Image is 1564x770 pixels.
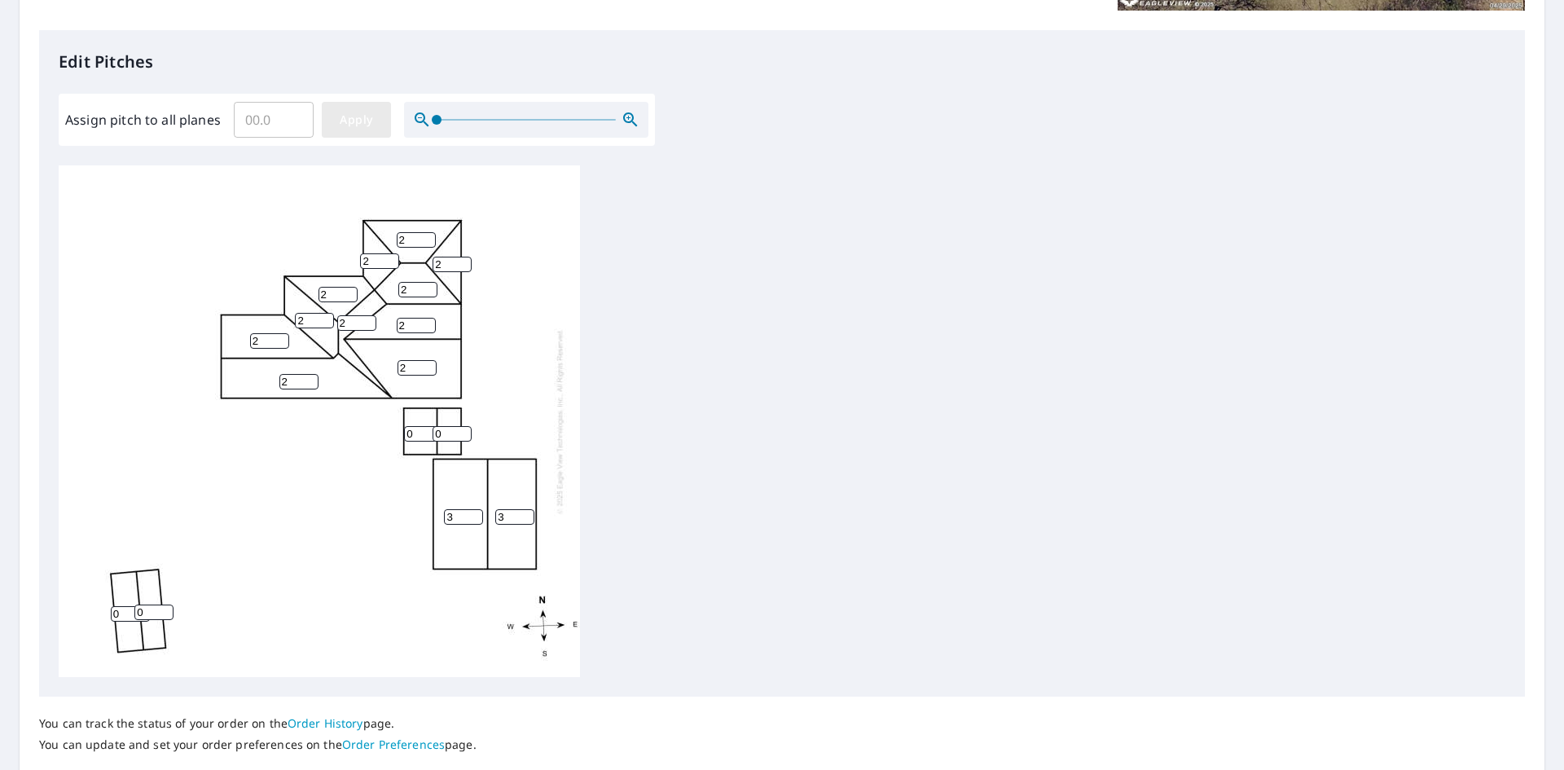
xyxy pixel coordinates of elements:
[65,110,221,130] label: Assign pitch to all planes
[335,110,378,130] span: Apply
[322,102,391,138] button: Apply
[234,97,314,143] input: 00.0
[39,716,477,731] p: You can track the status of your order on the page.
[288,715,363,731] a: Order History
[59,50,1505,74] p: Edit Pitches
[39,737,477,752] p: You can update and set your order preferences on the page.
[342,737,445,752] a: Order Preferences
